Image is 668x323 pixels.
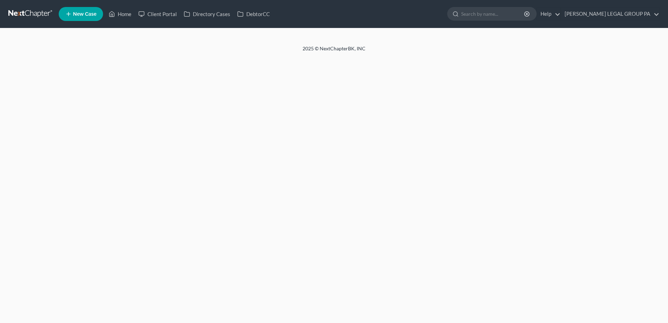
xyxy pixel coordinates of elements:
input: Search by name... [461,7,525,20]
a: [PERSON_NAME] LEGAL GROUP PA [561,8,659,20]
span: New Case [73,12,96,17]
a: Home [105,8,135,20]
div: 2025 © NextChapterBK, INC [135,45,533,58]
a: Directory Cases [180,8,234,20]
a: DebtorCC [234,8,273,20]
a: Help [537,8,560,20]
a: Client Portal [135,8,180,20]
